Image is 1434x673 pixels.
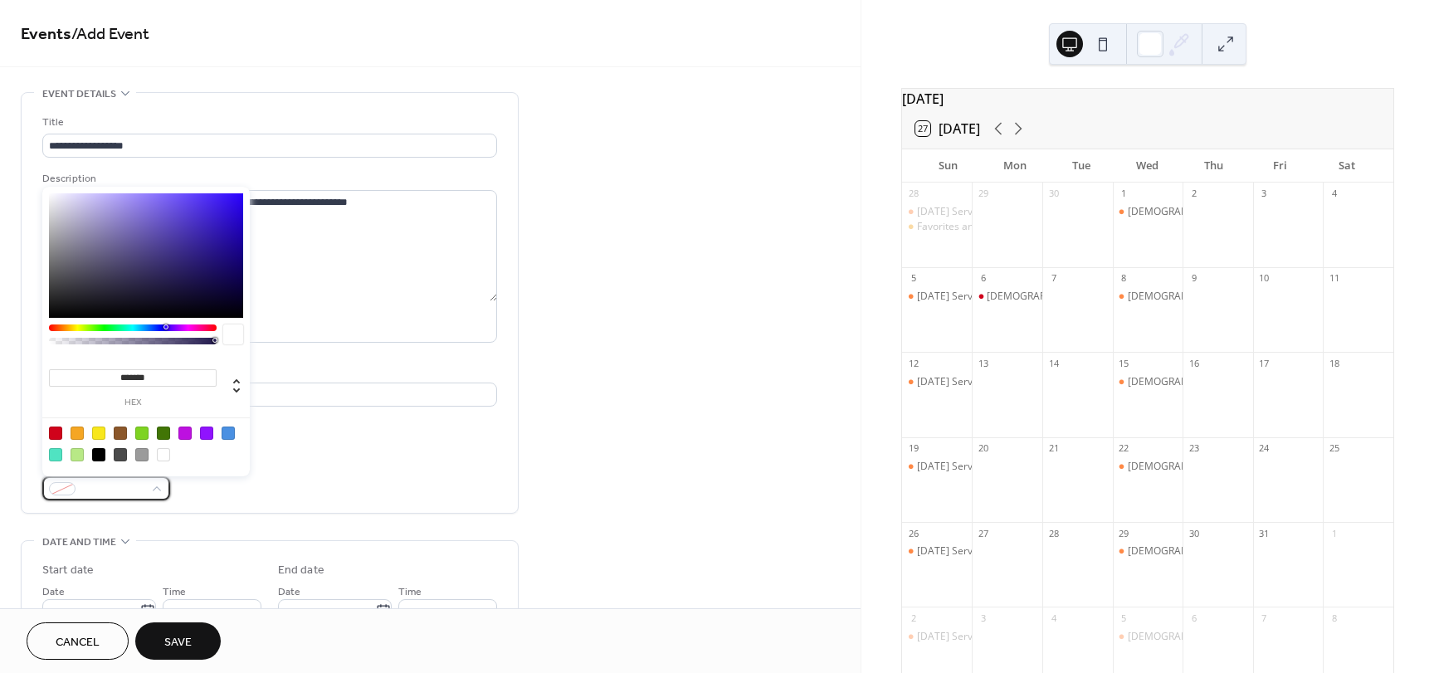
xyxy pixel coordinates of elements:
div: 3 [977,612,989,624]
div: 5 [1118,612,1130,624]
div: 1 [1328,527,1340,539]
div: 29 [977,188,989,200]
div: Wed [1115,149,1181,183]
div: Thu [1181,149,1247,183]
div: 4 [1328,188,1340,200]
div: [DATE] Services [917,544,991,558]
div: Fri [1247,149,1314,183]
div: Title [42,114,494,131]
div: #9013FE [200,427,213,440]
div: #BD10E0 [178,427,192,440]
div: 12 [907,357,919,369]
div: #4A90E2 [222,427,235,440]
div: [DEMOGRAPHIC_DATA] Study [1128,460,1266,474]
div: Favorites and Fellowship [902,220,973,234]
div: Favorites and Fellowship [917,220,1030,234]
div: Sunday Services [902,630,973,644]
div: 4 [1047,612,1060,624]
span: Date and time [42,534,116,551]
div: Bible Study [1113,375,1183,389]
button: 27[DATE] [910,117,986,140]
span: Date [278,583,300,601]
div: [DATE] Services [917,375,991,389]
div: 17 [1258,357,1271,369]
div: 24 [1258,442,1271,455]
div: 25 [1328,442,1340,455]
div: 7 [1258,612,1271,624]
div: 14 [1047,357,1060,369]
div: #F5A623 [71,427,84,440]
div: 19 [907,442,919,455]
div: 23 [1188,442,1200,455]
div: 2 [1188,188,1200,200]
div: #4A4A4A [114,448,127,461]
div: #8B572A [114,427,127,440]
a: Events [21,18,71,51]
div: #50E3C2 [49,448,62,461]
div: 20 [977,442,989,455]
div: 5 [907,272,919,285]
div: [DEMOGRAPHIC_DATA] Pre-Packing [987,290,1154,304]
div: Sun [915,149,982,183]
div: 3 [1258,188,1271,200]
div: 9 [1188,272,1200,285]
div: [DATE] Services [917,460,991,474]
div: Tue [1048,149,1115,183]
div: 6 [1188,612,1200,624]
div: Bible Study [1113,205,1183,219]
div: End date [278,562,324,579]
div: 11 [1328,272,1340,285]
div: Bible Study [1113,630,1183,644]
div: Location [42,363,494,380]
div: #000000 [92,448,105,461]
div: Sunday Services [902,544,973,558]
div: 27 [977,527,989,539]
div: 16 [1188,357,1200,369]
div: 8 [1118,272,1130,285]
div: 30 [1047,188,1060,200]
span: Cancel [56,634,100,651]
div: Sat [1314,149,1380,183]
div: 2 [907,612,919,624]
label: hex [49,398,217,407]
div: Start date [42,562,94,579]
span: Time [398,583,422,601]
div: [DATE] Services [917,205,991,219]
div: [DEMOGRAPHIC_DATA] Study [1128,205,1266,219]
button: Cancel [27,622,129,660]
div: Bible Study [1113,544,1183,558]
div: #9B9B9B [135,448,149,461]
div: 30 [1188,527,1200,539]
div: [DATE] Services [917,290,991,304]
div: [DEMOGRAPHIC_DATA] Study [1128,630,1266,644]
div: Bible Study [1113,460,1183,474]
div: 28 [907,188,919,200]
div: 1 [1118,188,1130,200]
span: Time [163,583,186,601]
div: [DEMOGRAPHIC_DATA] Study [1128,375,1266,389]
div: #B8E986 [71,448,84,461]
div: Bible Study [1113,290,1183,304]
div: [DEMOGRAPHIC_DATA] Study [1128,544,1266,558]
div: 10 [1258,272,1271,285]
div: 29 [1118,527,1130,539]
span: Date [42,583,65,601]
div: 22 [1118,442,1130,455]
div: 26 [907,527,919,539]
div: #417505 [157,427,170,440]
div: 15 [1118,357,1130,369]
span: Save [164,634,192,651]
span: / Add Event [71,18,149,51]
div: 31 [1258,527,1271,539]
div: 21 [1047,442,1060,455]
div: #F8E71C [92,427,105,440]
div: 28 [1047,527,1060,539]
div: [DATE] [902,89,1393,109]
div: #FFFFFF [157,448,170,461]
div: Ladies Pre-Packing [972,290,1042,304]
div: 8 [1328,612,1340,624]
div: 13 [977,357,989,369]
div: Sunday Services [902,290,973,304]
div: Sunday Services [902,205,973,219]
